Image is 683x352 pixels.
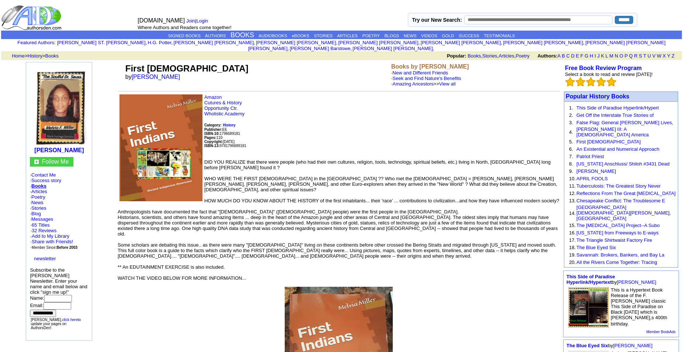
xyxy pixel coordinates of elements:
[337,34,358,38] a: ARTICLES
[569,245,576,250] font: 18.
[57,40,666,51] font: , , , , , , , , , ,
[580,53,583,59] a: F
[634,53,637,59] a: R
[468,53,481,59] a: Books
[31,205,46,211] a: Stories
[558,53,561,59] a: A
[459,34,479,38] a: SUCCESS
[230,31,254,39] a: BOOKS
[223,140,234,144] font: [DATE]
[34,147,84,153] a: [PERSON_NAME]
[657,53,661,59] a: W
[412,17,462,23] label: Try our New Search:
[576,230,659,236] a: [US_STATE] from Freeways to E-ways
[596,77,606,87] img: bigemptystars.png
[30,172,88,261] font: · · · · · · · ·
[576,252,664,258] a: Savannah: Brokers, Bankers, and Bay La
[648,53,651,59] a: U
[569,259,576,265] font: 20.
[391,81,456,87] font: · >>
[569,191,576,196] font: 12.
[606,53,608,59] a: L
[363,34,380,38] a: POETRY
[569,146,573,152] font: 6.
[576,126,649,137] a: [PERSON_NAME] III: A [DEMOGRAPHIC_DATA] America
[391,63,469,70] b: Books by [PERSON_NAME]
[667,53,670,59] a: Y
[576,237,652,243] a: The Triangle Shirtwaist Factory Fire
[174,40,254,45] a: [PERSON_NAME] [PERSON_NAME]
[590,53,593,59] a: H
[566,53,569,59] a: C
[42,158,69,165] a: Follow Me
[404,34,417,38] a: NEWS
[569,176,576,181] font: 10.
[148,40,171,45] a: H.G. Potter
[439,81,456,87] a: View all
[147,41,148,45] font: i
[28,53,42,59] a: History
[601,53,604,59] a: K
[576,53,579,59] a: E
[392,76,461,81] a: Seek and Find Nature's Benefits
[576,245,616,250] a: The Blue Eyed Six
[168,34,201,38] a: SIGNED BOOKS
[594,53,596,59] a: I
[576,120,673,125] a: False Flag: General [PERSON_NAME] Lives,
[248,40,666,51] a: [PERSON_NAME] [PERSON_NAME] [PERSON_NAME]
[392,81,433,87] a: Amazing Ancestors
[204,132,220,136] b: ISBN-10:
[17,40,54,45] a: Featured Authors
[672,53,675,59] a: Z
[32,233,69,239] a: Add to My Library
[434,47,435,51] font: i
[204,128,227,132] font: EE
[568,287,609,328] img: 69511.jpeg
[256,40,336,45] a: [PERSON_NAME] [PERSON_NAME]
[586,77,596,87] img: bigemptystars.png
[31,67,87,145] img: 11804.jpg
[420,41,420,45] font: i
[566,93,629,100] a: Popular History Books
[204,123,222,127] b: Category:
[576,176,608,181] a: APRIL FOOLS
[624,53,627,59] a: P
[576,105,659,111] a: This Side of Paradise Hyperlink/Hypert
[204,128,222,132] b: Publisher:
[204,111,245,116] a: Wholistic Academy
[32,228,56,233] a: 32 Reviews
[62,318,77,322] a: click here
[597,53,600,59] a: J
[571,53,574,59] a: D
[31,178,61,183] a: Success story
[204,136,222,140] font: 110
[32,239,73,244] a: Share with Friends!
[31,318,81,330] font: [PERSON_NAME], to update your pages on AuthorsDen!
[629,53,632,59] a: Q
[566,343,652,348] font: by
[646,330,676,334] a: Member BookAds
[32,222,49,228] a: 65 Titles
[289,47,290,51] font: i
[442,34,454,38] a: GOLD
[196,18,208,24] a: Login
[31,211,41,216] a: Blog
[569,129,573,135] font: 4.
[569,252,576,258] font: 19.
[204,144,246,148] font: 9781796689181
[576,168,616,174] a: [PERSON_NAME]
[569,168,573,174] font: 9.
[576,77,585,87] img: bigemptystars.png
[502,41,503,45] font: i
[45,53,59,59] a: Books
[352,47,353,51] font: i
[609,53,613,59] a: M
[125,74,185,80] font: by
[9,53,59,59] font: > >
[576,259,657,265] a: All the Rivers Come Together: Tracing
[205,34,226,38] a: AUTHORS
